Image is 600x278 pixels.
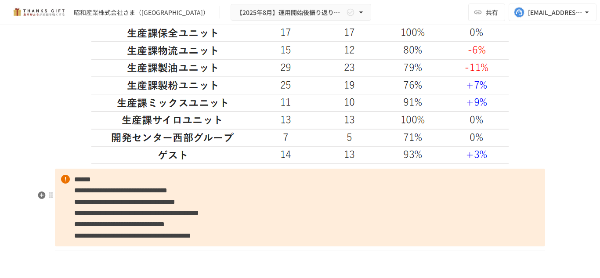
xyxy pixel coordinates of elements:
span: 共有 [486,7,498,17]
div: 昭和産業株式会社さま（[GEOGRAPHIC_DATA]） [74,8,209,17]
div: [EMAIL_ADDRESS][DOMAIN_NAME] [528,7,582,18]
button: 共有 [468,4,505,21]
button: [EMAIL_ADDRESS][DOMAIN_NAME] [509,4,596,21]
img: mMP1OxWUAhQbsRWCurg7vIHe5HqDpP7qZo7fRoNLXQh [11,5,67,19]
button: 【2025年8月】運用開始後振り返りミーティング [231,4,371,21]
span: 【2025年8月】運用開始後振り返りミーティング [236,7,344,18]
